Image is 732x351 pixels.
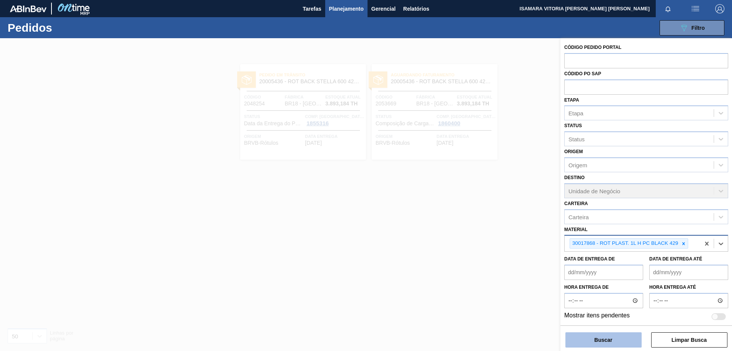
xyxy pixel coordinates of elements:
[564,201,588,206] label: Carteira
[303,4,321,13] span: Tarefas
[564,175,584,180] label: Destino
[564,123,582,128] label: Status
[564,97,579,103] label: Etapa
[568,162,587,168] div: Origem
[570,239,679,248] div: 30017868 - ROT PLAST. 1L H PC BLACK 429
[649,256,702,262] label: Data de Entrega até
[656,3,680,14] button: Notificações
[649,282,728,293] label: Hora entrega até
[564,45,621,50] label: Código Pedido Portal
[564,256,615,262] label: Data de Entrega de
[564,149,583,154] label: Origem
[564,71,601,76] label: Códido PO SAP
[8,23,122,32] h1: Pedidos
[564,265,643,280] input: dd/mm/yyyy
[564,312,630,321] label: Mostrar itens pendentes
[660,20,724,36] button: Filtro
[568,214,589,220] div: Carteira
[692,25,705,31] span: Filtro
[564,282,643,293] label: Hora entrega de
[568,110,583,116] div: Etapa
[564,227,588,232] label: Material
[568,136,585,142] div: Status
[403,4,429,13] span: Relatórios
[649,265,728,280] input: dd/mm/yyyy
[329,4,364,13] span: Planejamento
[10,5,47,12] img: TNhmsLtSVTkK8tSr43FrP2fwEKptu5GPRR3wAAAABJRU5ErkJggg==
[715,4,724,13] img: Logout
[691,4,700,13] img: userActions
[371,4,396,13] span: Gerencial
